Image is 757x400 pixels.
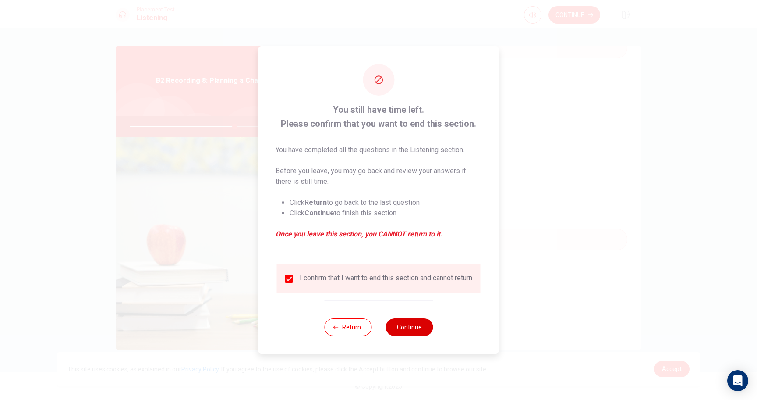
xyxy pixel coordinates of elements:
button: Return [324,318,371,336]
li: Click to finish this section. [290,208,482,218]
p: Before you leave, you may go back and review your answers if there is still time. [276,166,482,187]
strong: Continue [304,209,334,217]
li: Click to go back to the last question [290,197,482,208]
button: Continue [386,318,433,336]
p: You have completed all the questions in the Listening section. [276,145,482,155]
div: I confirm that I want to end this section and cannot return. [300,274,474,284]
div: Open Intercom Messenger [727,370,748,391]
em: Once you leave this section, you CANNOT return to it. [276,229,482,239]
strong: Return [304,198,327,207]
span: You still have time left. Please confirm that you want to end this section. [276,103,482,131]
